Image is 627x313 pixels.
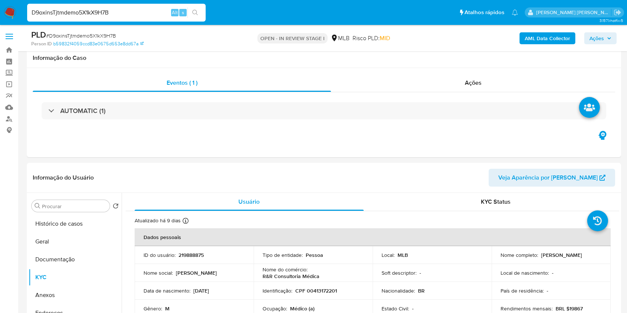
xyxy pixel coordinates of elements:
p: R&R Consultoria Médica [263,273,319,280]
p: Médico (a) [290,305,315,312]
p: País de residência : [501,287,544,294]
p: Gênero : [144,305,162,312]
span: Ações [465,78,482,87]
p: OPEN - IN REVIEW STAGE I [257,33,328,43]
span: Risco PLD: [353,34,390,42]
span: # D9oxinsTjtmdemo5X1kX9H7B [46,32,116,39]
button: Ações [584,32,617,44]
p: Soft descriptor : [382,270,417,276]
span: Alt [172,9,178,16]
p: 219888875 [179,252,204,258]
button: Histórico de casos [29,215,122,233]
span: Eventos ( 1 ) [167,78,197,87]
p: Nome do comércio : [263,266,308,273]
p: Nome social : [144,270,173,276]
a: Sair [614,9,621,16]
div: MLB [331,34,350,42]
span: KYC Status [481,197,511,206]
h1: Informação do Caso [33,54,615,62]
p: Tipo de entidade : [263,252,303,258]
th: Dados pessoais [135,228,611,246]
p: Local de nascimento : [501,270,549,276]
p: [DATE] [193,287,209,294]
p: BR [418,287,425,294]
p: carla.siqueira@mercadolivre.com [536,9,611,16]
p: Estado Civil : [382,305,409,312]
span: s [182,9,184,16]
input: Procurar [42,203,107,210]
button: AML Data Collector [520,32,575,44]
span: Atalhos rápidos [464,9,504,16]
p: - [552,270,553,276]
p: M [165,305,170,312]
button: Veja Aparência por [PERSON_NAME] [489,169,615,187]
p: Local : [382,252,395,258]
p: Rendimentos mensais : [501,305,553,312]
b: PLD [31,29,46,41]
p: - [419,270,421,276]
input: Pesquise usuários ou casos... [27,8,206,17]
button: Documentação [29,251,122,268]
p: Ocupação : [263,305,287,312]
span: Veja Aparência por [PERSON_NAME] [498,169,598,187]
b: AML Data Collector [525,32,570,44]
p: Pessoa [306,252,323,258]
h3: AUTOMATIC (1) [60,107,106,115]
button: Anexos [29,286,122,304]
p: [PERSON_NAME] [541,252,582,258]
b: Person ID [31,41,52,47]
span: MID [380,34,390,42]
p: CPF 00413172201 [295,287,337,294]
button: Geral [29,233,122,251]
p: Identificação : [263,287,292,294]
div: AUTOMATIC (1) [42,102,606,119]
a: b59832f4059ccd83e0675d653e8dd67a [53,41,144,47]
p: [PERSON_NAME] [176,270,217,276]
p: Data de nascimento : [144,287,190,294]
p: - [412,305,414,312]
p: Atualizado há 9 dias [135,217,181,224]
button: KYC [29,268,122,286]
p: Nacionalidade : [382,287,415,294]
span: Ações [589,32,604,44]
p: BRL $19867 [556,305,583,312]
p: Nome completo : [501,252,538,258]
p: ID do usuário : [144,252,176,258]
p: - [547,287,548,294]
p: MLB [398,252,408,258]
button: search-icon [187,7,203,18]
h1: Informação do Usuário [33,174,94,181]
button: Retornar ao pedido padrão [113,203,119,211]
span: Usuário [238,197,260,206]
button: Procurar [35,203,41,209]
a: Notificações [512,9,518,16]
